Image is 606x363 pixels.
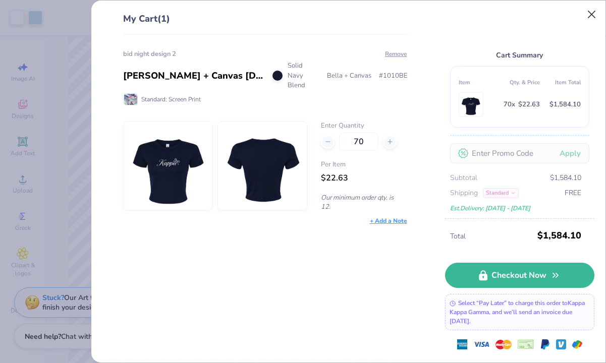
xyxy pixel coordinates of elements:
[339,133,378,151] input: – –
[540,75,581,90] th: Item Total
[450,218,480,229] span: Sales Tax
[321,172,348,184] span: $22.63
[370,216,407,225] div: + Add a Note
[549,99,581,110] span: $1,584.10
[384,49,407,58] button: Remove
[556,339,566,349] img: Venmo
[124,94,137,105] img: Standard: Screen Print
[537,226,581,245] span: $1,584.10
[288,61,319,91] span: Solid Navy Blend
[495,336,512,352] img: master-card
[131,122,204,210] img: Bella + Canvas 1010BE
[450,231,534,242] span: Total
[321,121,407,131] label: Enter Quantity
[457,339,467,349] img: express
[483,188,519,198] div: Standard
[461,93,481,116] img: Bella + Canvas 1010BE
[504,99,515,110] span: 70 x
[450,143,589,163] input: Enter Promo Code
[321,160,407,170] span: Per Item
[572,339,582,349] img: GPay
[473,336,489,352] img: visa
[123,12,407,34] div: My Cart (1)
[550,172,581,184] span: $1,584.10
[321,193,407,211] p: Our minimum order qty. is 12.
[568,218,581,229] span: TBD
[518,99,540,110] span: $22.63
[582,5,601,24] button: Close
[445,263,594,288] a: Checkout Now
[459,75,500,90] th: Item
[518,339,534,349] img: cheque
[226,122,299,210] img: Bella + Canvas 1010BE
[499,75,540,90] th: Qty. & Price
[450,49,589,61] div: Cart Summary
[123,49,407,59] div: bid night design 2
[450,172,477,184] span: Subtotal
[141,95,201,104] span: Standard: Screen Print
[565,188,581,199] span: FREE
[123,69,265,83] div: [PERSON_NAME] + Canvas [DEMOGRAPHIC_DATA]' Micro Ribbed Baby Tee
[445,294,594,330] div: Select “Pay Later” to charge this order to Kappa Kappa Gamma , and we’ll send an invoice due [DATE].
[379,71,407,81] span: # 1010BE
[327,71,371,81] span: Bella + Canvas
[450,188,478,199] span: Shipping
[450,203,581,214] div: Est. Delivery: [DATE] - [DATE]
[540,339,550,349] img: Paypal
